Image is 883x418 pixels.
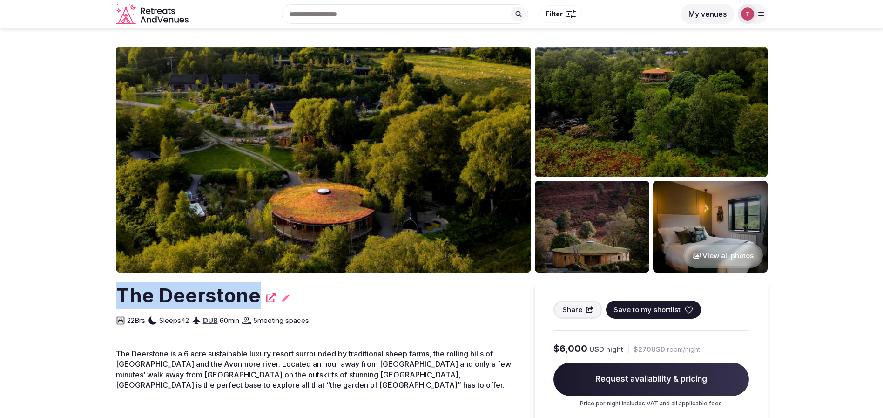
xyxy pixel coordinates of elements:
a: DUB [203,316,218,325]
h2: The Deerstone [116,282,261,309]
a: My venues [681,9,734,19]
img: Venue gallery photo [535,47,768,177]
span: Share [562,305,582,315]
img: Thiago Martins [741,7,754,21]
button: My venues [681,4,734,24]
div: | [627,344,630,354]
img: Venue cover photo [116,47,531,273]
p: Price per night includes VAT and all applicable fees [553,400,749,408]
span: room/night [667,345,700,354]
span: night [606,344,623,354]
span: Filter [546,9,563,19]
span: $6,000 [553,342,587,355]
img: Venue gallery photo [535,181,649,273]
span: $270 USD [634,345,665,354]
span: Sleeps 42 [159,315,189,325]
button: View all photos [683,243,763,268]
svg: Retreats and Venues company logo [116,4,190,25]
a: Visit the homepage [116,4,190,25]
button: Share [553,301,603,319]
span: Request availability & pricing [553,363,749,396]
span: The Deerstone is a 6 acre sustainable luxury resort surrounded by traditional sheep farms, the ro... [116,349,511,390]
span: 60 min [220,315,239,325]
span: 22 Brs [127,315,145,325]
button: Save to my shortlist [606,301,701,319]
button: Filter [539,5,582,23]
span: USD [589,344,604,354]
span: 5 meeting spaces [253,315,309,325]
img: Venue gallery photo [653,181,768,273]
span: Save to my shortlist [613,305,681,315]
